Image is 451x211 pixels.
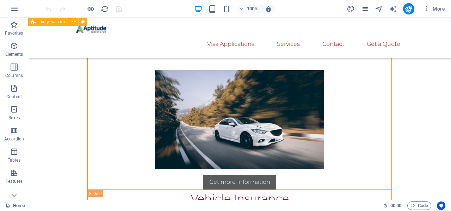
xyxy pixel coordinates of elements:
[8,157,20,163] p: Tables
[361,5,369,13] button: pages
[5,73,23,78] p: Columns
[38,20,67,24] span: Image with text
[361,5,369,13] i: Pages (Ctrl+Alt+S)
[420,3,448,14] button: More
[5,52,23,57] p: Elements
[86,5,95,13] button: Click here to leave preview mode and continue editing
[265,6,272,12] i: On resize automatically adjust zoom level to fit chosen device.
[404,5,413,13] i: Publish
[6,201,25,210] a: Click to cancel selection. Double-click to open Pages
[410,201,428,210] span: Code
[247,5,258,13] h6: 100%
[437,201,445,210] button: Usercentrics
[423,5,445,12] span: More
[389,5,397,13] button: text_generator
[101,5,109,13] i: Reload page
[6,94,22,100] p: Content
[236,5,261,13] button: 100%
[407,201,431,210] button: Code
[395,203,396,208] span: :
[347,5,355,13] button: design
[100,5,109,13] button: reload
[389,5,397,13] i: AI Writer
[5,30,23,36] p: Favorites
[347,5,355,13] i: Design (Ctrl+Alt+Y)
[383,201,402,210] h6: Session time
[375,5,383,13] i: Navigator
[403,3,414,14] button: publish
[390,201,401,210] span: 00 00
[375,5,383,13] button: navigator
[6,179,23,184] p: Features
[4,136,24,142] p: Accordion
[8,115,20,121] p: Boxes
